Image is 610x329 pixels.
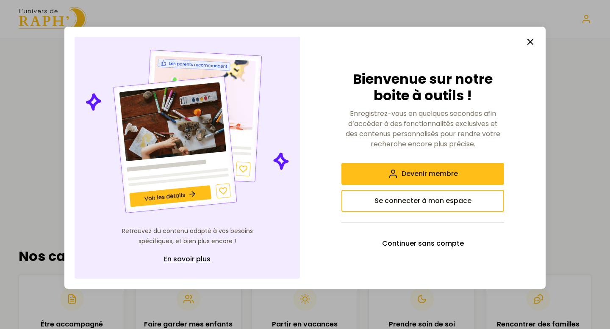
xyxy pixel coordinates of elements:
button: Continuer sans compte [341,233,504,255]
button: Devenir membre [341,163,504,185]
a: En savoir plus [119,250,255,269]
span: Continuer sans compte [382,239,464,249]
button: Se connecter à mon espace [341,190,504,212]
h2: Bienvenue sur notre boite à outils ! [341,71,504,104]
p: Retrouvez du contenu adapté à vos besoins spécifiques, et bien plus encore ! [119,226,255,247]
img: Illustration de contenu personnalisé [84,47,291,216]
span: Devenir membre [402,169,458,179]
span: En savoir plus [164,254,211,264]
span: Se connecter à mon espace [374,196,471,206]
p: Enregistrez-vous en quelques secondes afin d’accéder à des fonctionnalités exclusives et des cont... [341,109,504,149]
